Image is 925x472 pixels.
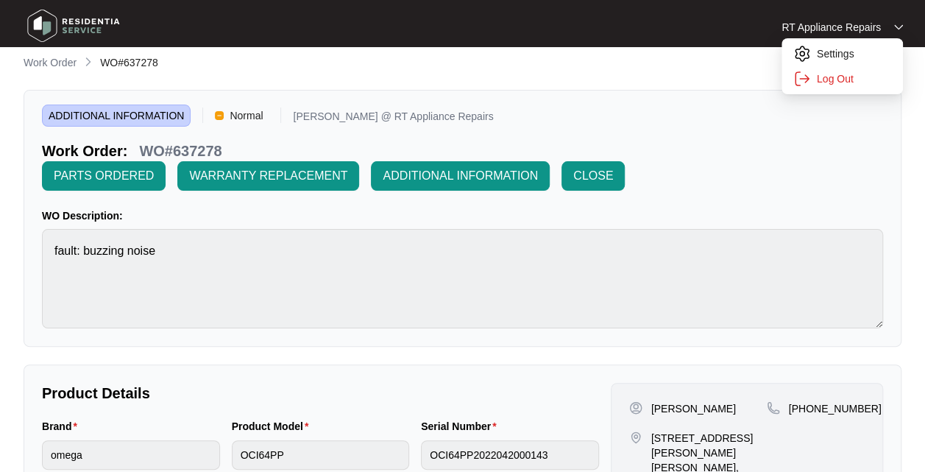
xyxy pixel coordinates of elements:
label: Brand [42,419,83,434]
button: PARTS ORDERED [42,161,166,191]
p: Log Out [817,71,891,86]
p: [PHONE_NUMBER] [789,401,882,416]
input: Brand [42,440,220,470]
img: residentia service logo [22,4,125,48]
img: dropdown arrow [894,24,903,31]
p: Work Order: [42,141,127,161]
p: Product Details [42,383,599,404]
img: settings icon [793,70,811,88]
input: Product Model [232,440,410,470]
span: CLOSE [573,167,613,185]
label: Product Model [232,419,315,434]
p: WO#637278 [139,141,221,161]
p: Work Order [24,55,77,70]
span: ADDITIONAL INFORMATION [42,105,191,127]
img: Vercel Logo [215,111,224,120]
p: Settings [817,46,891,61]
span: WO#637278 [100,57,158,68]
span: Normal [224,105,269,127]
img: chevron-right [82,56,94,68]
img: user-pin [629,401,642,415]
textarea: fault: buzzing noise [42,229,883,328]
span: PARTS ORDERED [54,167,154,185]
label: Serial Number [421,419,502,434]
img: map-pin [629,431,642,444]
a: Work Order [21,55,79,71]
button: WARRANTY REPLACEMENT [177,161,359,191]
input: Serial Number [421,440,599,470]
img: map-pin [767,401,780,415]
img: settings icon [793,45,811,63]
p: [PERSON_NAME] @ RT Appliance Repairs [293,111,493,127]
button: CLOSE [561,161,625,191]
span: WARRANTY REPLACEMENT [189,167,347,185]
button: ADDITIONAL INFORMATION [371,161,550,191]
span: ADDITIONAL INFORMATION [383,167,538,185]
p: WO Description: [42,208,883,223]
p: [PERSON_NAME] [651,401,736,416]
p: RT Appliance Repairs [782,20,881,35]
